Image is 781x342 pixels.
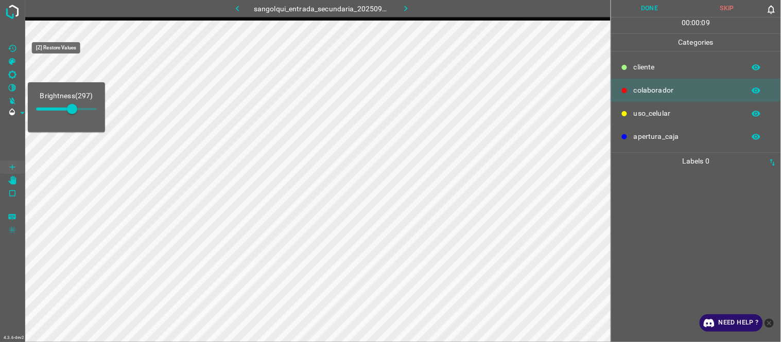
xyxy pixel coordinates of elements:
p: apertura_caja [634,131,740,142]
p: Labels 0 [614,153,778,170]
p: cliente [634,62,740,73]
p: Categories [611,34,781,51]
div: uso_celular [611,102,781,125]
div: apertura_caja [611,125,781,148]
div: [Z] Restore Values [32,42,80,53]
div: : : [682,17,710,33]
div: colaborador [611,79,781,102]
div: cliente [611,56,781,79]
p: uso_celular [634,108,740,119]
p: Brightness ( 297 ) [36,91,97,101]
h6: sangolqui_entrada_secundaria_20250903_175330_935272.jpg [254,3,390,17]
p: 00 [682,17,690,28]
p: 09 [702,17,710,28]
button: close-help [763,314,776,332]
div: 4.3.6-dev2 [1,334,27,342]
p: colaborador [634,85,740,96]
img: logo [3,3,22,21]
a: Need Help ? [700,314,763,332]
p: 00 [692,17,700,28]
